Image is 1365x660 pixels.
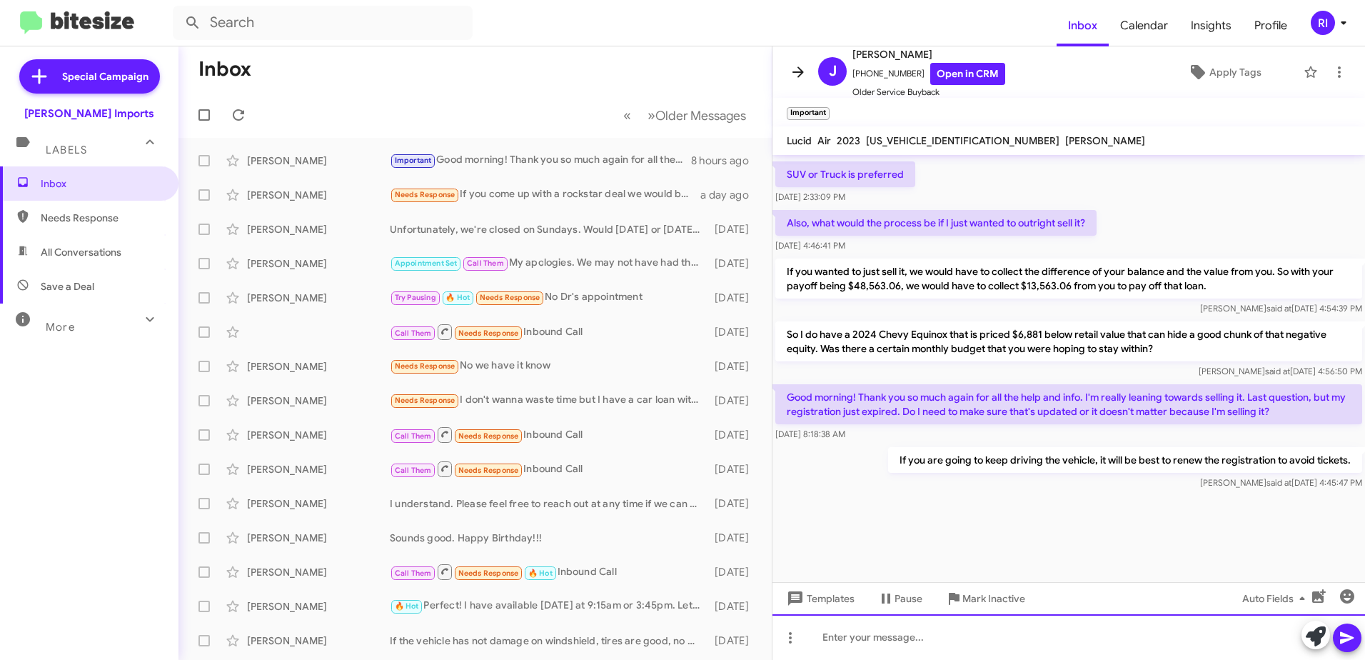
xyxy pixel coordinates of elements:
button: Pause [866,586,934,611]
div: No Dr's appointment [390,289,708,306]
span: Call Them [467,259,504,268]
p: Also, what would the process be if I just wanted to outright sell it? [775,210,1097,236]
p: Good morning! Thank you so much again for all the help and info. I'm really leaning towards selli... [775,384,1362,424]
span: Needs Response [395,396,455,405]
span: Special Campaign [62,69,148,84]
span: Mark Inactive [962,586,1025,611]
span: Needs Response [458,466,519,475]
p: SUV or Truck is preferred [775,161,915,187]
div: [PERSON_NAME] [247,359,390,374]
div: No we have it know [390,358,708,374]
span: said at [1265,366,1290,376]
div: [PERSON_NAME] [247,256,390,271]
div: [PERSON_NAME] [247,462,390,476]
a: Calendar [1109,5,1179,46]
span: [PHONE_NUMBER] [852,63,1005,85]
span: 🔥 Hot [395,601,419,611]
span: [DATE] 4:46:41 PM [775,240,845,251]
div: [PERSON_NAME] [247,496,390,511]
div: Inbound Call [390,563,708,581]
div: [DATE] [708,599,760,614]
span: 🔥 Hot [445,293,470,302]
div: [DATE] [708,496,760,511]
button: Auto Fields [1231,586,1322,611]
span: Call Them [395,569,432,578]
span: [PERSON_NAME] [1065,134,1145,147]
span: Call Them [395,466,432,475]
span: Needs Response [458,431,519,441]
p: If you are going to keep driving the vehicle, it will be best to renew the registration to avoid ... [888,447,1362,473]
span: [US_VEHICLE_IDENTIFICATION_NUMBER] [866,134,1059,147]
span: said at [1266,303,1291,314]
div: [PERSON_NAME] [247,394,390,408]
div: [DATE] [708,565,760,579]
a: Insights [1179,5,1243,46]
span: Call Them [395,329,432,338]
a: Special Campaign [19,59,160,94]
div: Good morning! Thank you so much again for all the help and info. I'm really leaning towards selli... [390,152,691,169]
span: Needs Response [480,293,540,302]
span: Pause [895,586,922,611]
span: Templates [784,586,855,611]
div: [DATE] [708,222,760,236]
span: Needs Response [395,190,455,199]
nav: Page navigation example [615,101,755,130]
span: Needs Response [458,329,519,338]
div: a day ago [700,188,760,202]
span: All Conversations [41,245,121,259]
span: Important [395,156,432,165]
span: Appointment Set [395,259,458,268]
button: RI [1299,11,1349,35]
input: Search [173,6,473,40]
div: [PERSON_NAME] [247,188,390,202]
span: said at [1266,477,1291,488]
span: » [648,106,655,124]
div: [PERSON_NAME] Imports [24,106,154,121]
div: Perfect! I have available [DATE] at 9:15am or 3:45pm. Let me know if either of those times work f... [390,598,708,614]
span: Labels [46,144,87,156]
div: RI [1311,11,1335,35]
span: Apply Tags [1209,59,1261,85]
span: [PERSON_NAME] [852,46,1005,63]
div: [DATE] [708,291,760,305]
span: Save a Deal [41,279,94,294]
span: Needs Response [458,569,519,578]
span: J [829,60,837,83]
div: [PERSON_NAME] [247,599,390,614]
button: Previous [615,101,640,130]
span: Older Messages [655,108,746,124]
p: If you wanted to just sell it, we would have to collect the difference of your balance and the va... [775,259,1362,299]
span: Older Service Buyback [852,85,1005,99]
span: [PERSON_NAME] [DATE] 4:56:50 PM [1199,366,1362,376]
span: [DATE] 8:18:38 AM [775,429,845,439]
div: [DATE] [708,394,760,408]
div: My apologies. We may not have had the staff for a proper detail being so late in the day. I'll ha... [390,255,708,271]
button: Next [639,101,755,130]
button: Mark Inactive [934,586,1037,611]
div: 8 hours ago [691,154,760,168]
div: [DATE] [708,325,760,339]
div: [DATE] [708,428,760,442]
div: If you come up with a rockstar deal we would be open to purchasing something with you guys in sam... [390,186,700,203]
span: Auto Fields [1242,586,1311,611]
a: Open in CRM [930,63,1005,85]
button: Templates [772,586,866,611]
div: [DATE] [708,531,760,545]
div: Sounds good. Happy Birthday!!! [390,531,708,545]
span: Needs Response [41,211,162,225]
span: Needs Response [395,361,455,371]
div: [DATE] [708,256,760,271]
div: Inbound Call [390,460,708,478]
span: [DATE] 2:33:09 PM [775,191,845,202]
span: 2023 [837,134,860,147]
span: Call Them [395,431,432,441]
div: [PERSON_NAME] [247,291,390,305]
span: « [623,106,631,124]
div: [PERSON_NAME] [247,565,390,579]
span: Inbox [41,176,162,191]
div: [DATE] [708,359,760,374]
div: I understand. Please feel free to reach out at any time if we can be of assistance [390,496,708,511]
div: [PERSON_NAME] [247,428,390,442]
span: Air [817,134,831,147]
